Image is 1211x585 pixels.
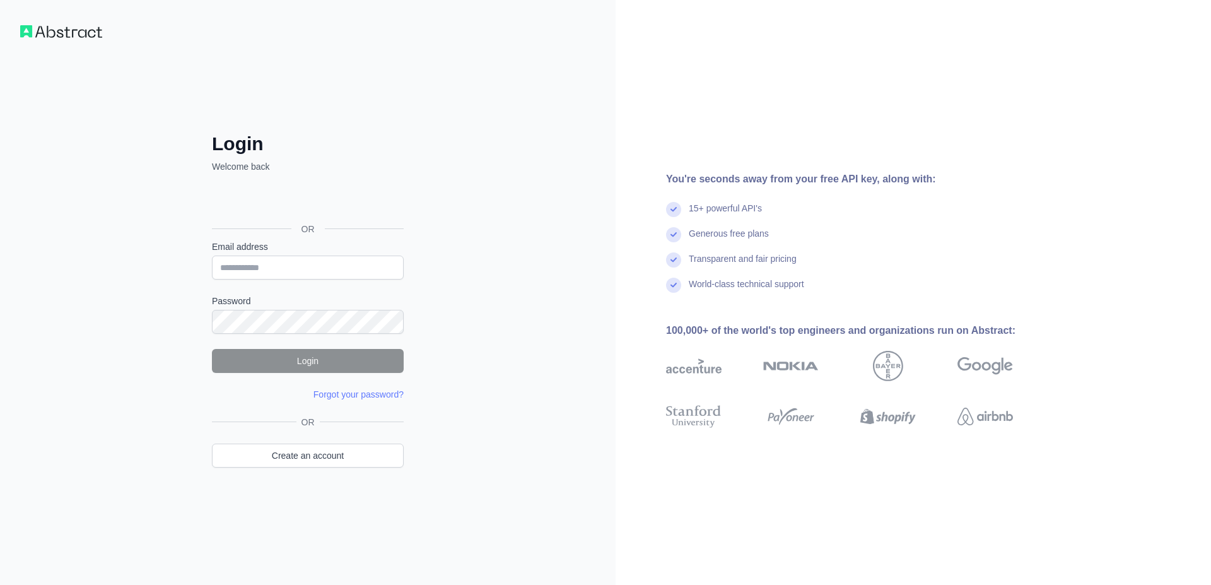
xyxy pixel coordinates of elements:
[291,223,325,235] span: OR
[763,351,819,381] img: nokia
[689,227,769,252] div: Generous free plans
[689,202,762,227] div: 15+ powerful API's
[212,133,404,155] h2: Login
[212,240,404,253] label: Email address
[20,25,102,38] img: Workflow
[666,252,681,268] img: check mark
[689,252,797,278] div: Transparent and fair pricing
[666,227,681,242] img: check mark
[666,202,681,217] img: check mark
[860,403,916,430] img: shopify
[957,351,1013,381] img: google
[689,278,804,303] div: World-class technical support
[873,351,903,381] img: bayer
[666,403,722,430] img: stanford university
[212,349,404,373] button: Login
[313,389,404,399] a: Forgot your password?
[763,403,819,430] img: payoneer
[666,172,1053,187] div: You're seconds away from your free API key, along with:
[212,295,404,307] label: Password
[666,351,722,381] img: accenture
[212,444,404,468] a: Create an account
[666,323,1053,338] div: 100,000+ of the world's top engineers and organizations run on Abstract:
[296,416,320,428] span: OR
[212,160,404,173] p: Welcome back
[206,187,407,215] iframe: Кнопка "Увійти через Google"
[666,278,681,293] img: check mark
[957,403,1013,430] img: airbnb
